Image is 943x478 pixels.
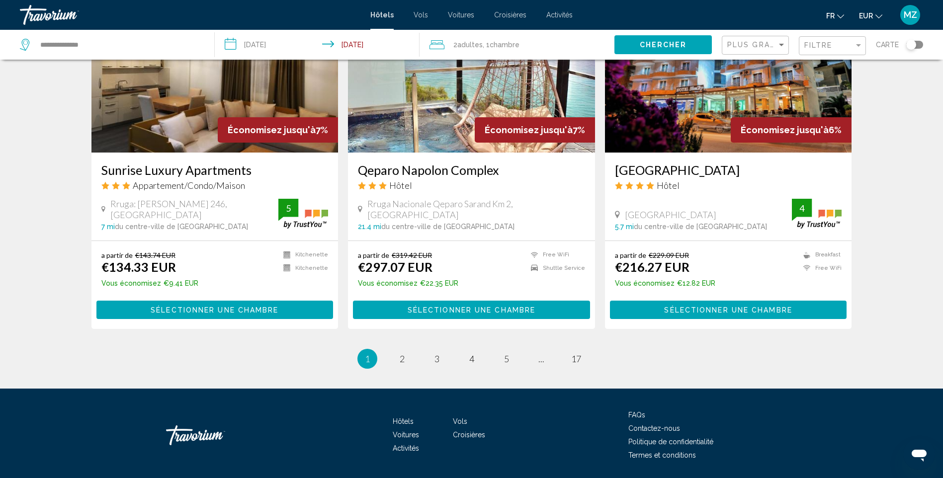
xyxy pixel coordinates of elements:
[798,251,842,259] li: Breakfast
[903,438,935,470] iframe: Bouton de lancement de la fenêtre de messagerie
[727,41,786,50] mat-select: Sort by
[358,279,458,287] p: €22.35 EUR
[628,438,713,446] a: Politique de confidentialité
[538,353,544,364] span: ...
[792,199,842,228] img: trustyou-badge.svg
[389,180,412,191] span: Hôtel
[799,36,866,56] button: Filter
[798,264,842,272] li: Free WiFi
[634,223,767,231] span: du centre-ville de [GEOGRAPHIC_DATA]
[166,420,265,450] a: Travorium
[453,417,467,425] a: Vols
[453,38,483,52] span: 2
[393,431,419,439] a: Voitures
[278,251,328,259] li: Kitchenette
[278,199,328,228] img: trustyou-badge.svg
[483,38,519,52] span: , 1
[485,125,573,135] span: Économisez jusqu'à
[615,251,646,259] span: a partir de
[370,11,394,19] a: Hôtels
[367,198,585,220] span: Rruga Nacionale Qeparo Sarand Km 2, [GEOGRAPHIC_DATA]
[792,202,812,214] div: 4
[897,4,923,25] button: User Menu
[414,11,428,19] a: Vols
[400,353,405,364] span: 2
[804,41,833,49] span: Filtre
[475,117,595,143] div: 7%
[278,264,328,272] li: Kitchenette
[904,10,917,20] span: MZ
[504,353,509,364] span: 5
[101,251,133,259] span: a partir de
[731,117,852,143] div: 6%
[96,301,334,319] button: Sélectionner une chambre
[115,223,248,231] span: du centre-ville de [GEOGRAPHIC_DATA]
[628,451,696,459] a: Termes et conditions
[615,223,634,231] span: 5.7 mi
[151,306,278,314] span: Sélectionner une chambre
[448,11,474,19] a: Voitures
[657,180,680,191] span: Hôtel
[101,279,161,287] span: Vous économisez
[91,349,852,369] ul: Pagination
[526,251,585,259] li: Free WiFi
[615,180,842,191] div: 4 star Hotel
[615,162,842,177] a: [GEOGRAPHIC_DATA]
[353,301,590,319] button: Sélectionner une chambre
[741,125,829,135] span: Économisez jusqu'à
[20,5,360,25] a: Travorium
[381,223,514,231] span: du centre-ville de [GEOGRAPHIC_DATA]
[625,209,716,220] span: [GEOGRAPHIC_DATA]
[615,279,675,287] span: Vous économisez
[490,41,519,49] span: Chambre
[135,251,175,259] del: €143.74 EUR
[876,38,899,52] span: Carte
[628,424,680,432] a: Contactez-nous
[453,431,485,439] a: Croisières
[546,11,573,19] span: Activités
[358,259,432,274] ins: €297.07 EUR
[664,306,792,314] span: Sélectionner une chambre
[859,8,882,23] button: Change currency
[899,40,923,49] button: Toggle map
[110,198,279,220] span: Rruga: [PERSON_NAME] 246, [GEOGRAPHIC_DATA]
[101,223,115,231] span: 7 mi
[393,417,414,425] a: Hôtels
[101,162,329,177] a: Sunrise Luxury Apartments
[353,303,590,314] a: Sélectionner une chambre
[610,303,847,314] a: Sélectionner une chambre
[610,301,847,319] button: Sélectionner une chambre
[101,259,176,274] ins: €134.33 EUR
[278,202,298,214] div: 5
[571,353,581,364] span: 17
[358,162,585,177] a: Qeparo Napolon Complex
[859,12,873,20] span: EUR
[218,117,338,143] div: 7%
[640,41,687,49] span: Chercher
[393,444,419,452] a: Activités
[365,353,370,364] span: 1
[358,180,585,191] div: 3 star Hotel
[615,279,715,287] p: €12.82 EUR
[133,180,245,191] span: Appartement/Condo/Maison
[615,259,689,274] ins: €216.27 EUR
[494,11,526,19] a: Croisières
[96,303,334,314] a: Sélectionner une chambre
[649,251,689,259] del: €229.09 EUR
[101,279,198,287] p: €9.41 EUR
[727,41,846,49] span: Plus grandes économies
[215,30,420,60] button: Check-in date: Oct 6, 2025 Check-out date: Oct 10, 2025
[628,411,645,419] a: FAQs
